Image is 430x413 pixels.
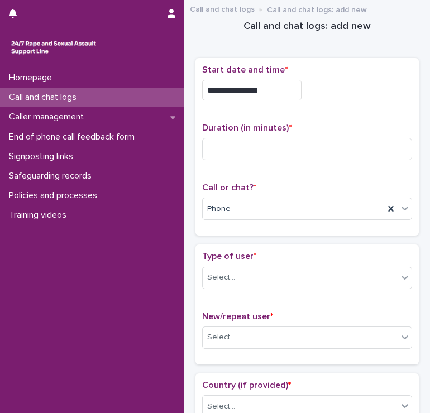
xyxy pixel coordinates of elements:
span: Type of user [202,252,256,261]
h1: Call and chat logs: add new [195,20,419,33]
span: Country (if provided) [202,381,291,390]
p: Safeguarding records [4,171,101,181]
p: Caller management [4,112,93,122]
p: Training videos [4,210,75,220]
a: Call and chat logs [190,2,255,15]
p: Call and chat logs: add new [267,3,367,15]
img: rhQMoQhaT3yELyF149Cw [9,36,98,59]
span: New/repeat user [202,312,273,321]
span: Call or chat? [202,183,256,192]
p: Policies and processes [4,190,106,201]
span: Start date and time [202,65,288,74]
p: End of phone call feedback form [4,132,144,142]
div: Select... [207,401,235,412]
p: Homepage [4,73,61,83]
p: Signposting links [4,151,82,162]
div: Select... [207,332,235,343]
div: Select... [207,272,235,284]
span: Phone [207,203,231,215]
span: Duration (in minutes) [202,123,292,132]
p: Call and chat logs [4,92,85,103]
